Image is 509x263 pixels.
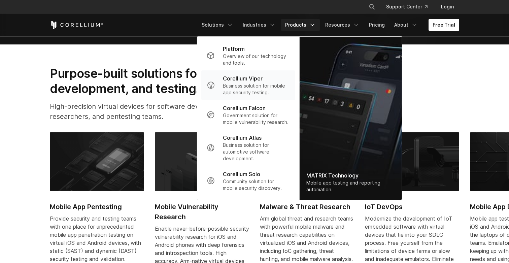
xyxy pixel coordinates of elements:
a: Products [281,19,320,31]
a: Platform Overview of our technology and tools. [201,41,295,70]
a: Solutions [198,19,237,31]
a: MATRIX Technology Mobile app testing and reporting automation. [300,37,402,200]
a: Corellium Falcon Government solution for mobile vulnerability research. [201,100,295,130]
p: Corellium Atlas [223,134,262,142]
div: Navigation Menu [198,19,459,31]
p: Corellium Falcon [223,104,266,112]
div: MATRIX Technology [306,171,395,179]
a: Corellium Atlas Business solution for automotive software development. [201,130,295,166]
img: Mobile App Pentesting [50,132,144,191]
p: Community solution for mobile security discovery. [223,178,290,192]
div: Mobile app testing and reporting automation. [306,179,395,193]
a: Industries [239,19,280,31]
img: Mobile Vulnerability Research [155,132,249,191]
div: Navigation Menu [361,1,459,13]
img: Matrix_WebNav_1x [300,37,402,200]
a: Corellium Solo Community solution for mobile security discovery. [201,166,295,196]
a: Support Center [381,1,433,13]
p: Corellium Solo [223,170,260,178]
h2: Mobile App Pentesting [50,202,144,212]
a: Corellium Viper Business solution for mobile app security testing. [201,70,295,100]
p: Government solution for mobile vulnerability research. [223,112,290,126]
a: About [390,19,422,31]
a: Resources [321,19,364,31]
p: Platform [223,45,245,53]
a: Login [436,1,459,13]
h2: Purpose-built solutions for research, development, and testing. [50,66,279,96]
p: Corellium Viper [223,74,263,83]
p: Business solution for automotive software development. [223,142,290,162]
h2: Malware & Threat Research [260,202,354,212]
p: Overview of our technology and tools. [223,53,290,66]
a: Corellium Home [50,21,103,29]
a: Free Trial [429,19,459,31]
h2: Mobile Vulnerability Research [155,202,249,222]
div: Arm global threat and research teams with powerful mobile malware and threat research capabilitie... [260,215,354,263]
button: Search [366,1,378,13]
img: IoT DevOps [365,132,459,191]
p: High-precision virtual devices for software developers, security researchers, and pentesting teams. [50,101,279,122]
h2: IoT DevOps [365,202,459,212]
p: Business solution for mobile app security testing. [223,83,290,96]
a: Pricing [365,19,389,31]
